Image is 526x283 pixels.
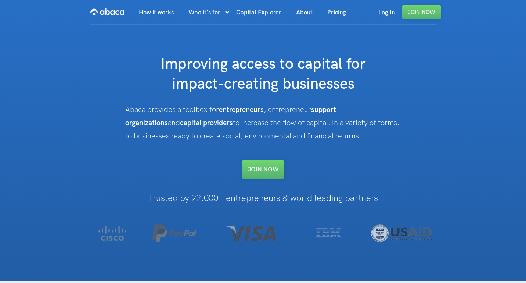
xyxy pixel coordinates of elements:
a: Join NOW [242,160,284,179]
strong: entrepreneurs [219,105,264,114]
h1: Improving access to capital for impact-creating businesses [116,54,410,94]
img: Abaca logo [90,6,124,18]
a: Join Now [402,5,441,19]
h1: Trusted by 22,000+ entrepreneurs & world leading partners [79,194,447,203]
div: Abaca provides a toolbox for , entrepreneur and to increase the flow of capital, in a variety of ... [125,103,401,143]
strong: capital providers [180,118,233,127]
